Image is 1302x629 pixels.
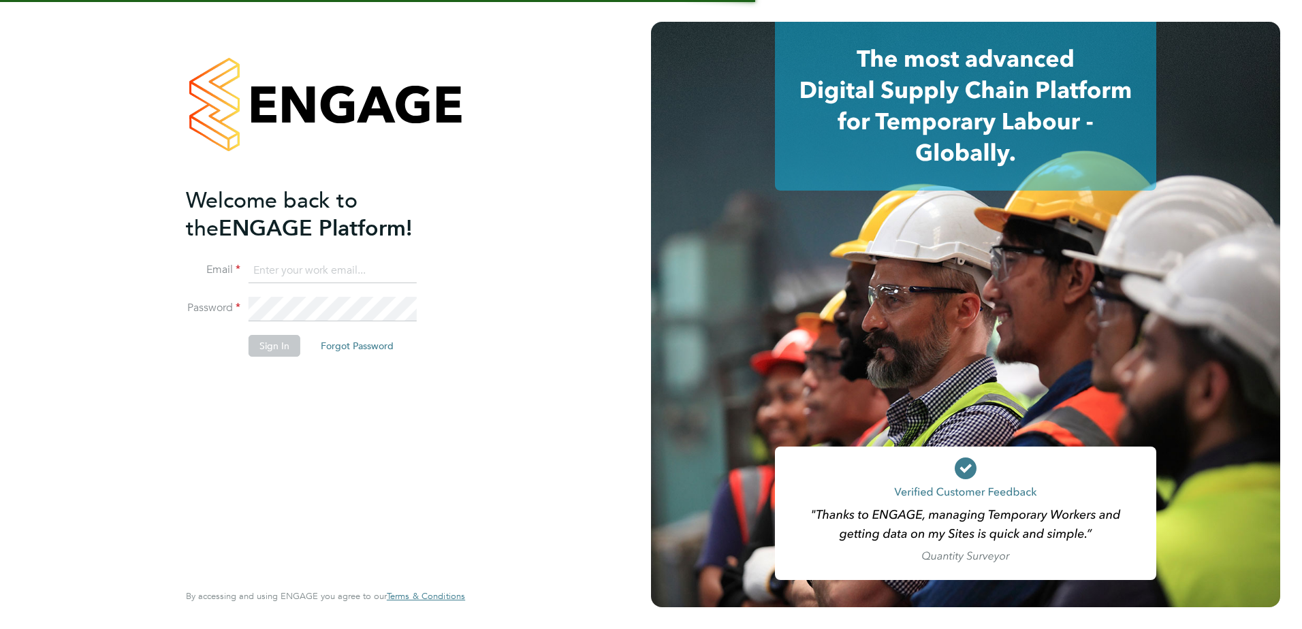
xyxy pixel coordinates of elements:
[186,187,451,242] h2: ENGAGE Platform!
[387,591,465,602] a: Terms & Conditions
[249,259,417,283] input: Enter your work email...
[310,335,404,357] button: Forgot Password
[186,301,240,315] label: Password
[186,263,240,277] label: Email
[186,187,358,242] span: Welcome back to the
[249,335,300,357] button: Sign In
[186,590,465,602] span: By accessing and using ENGAGE you agree to our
